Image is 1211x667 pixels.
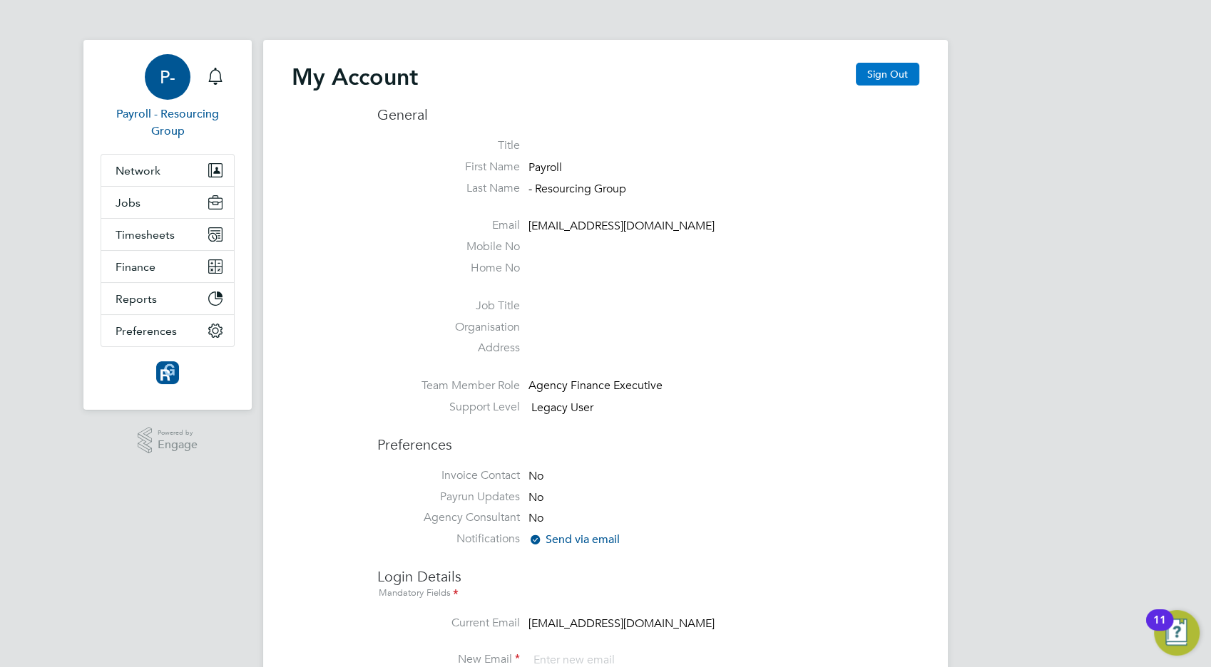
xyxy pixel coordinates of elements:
[292,63,418,91] h2: My Account
[160,68,175,86] span: P-
[377,421,919,454] h3: Preferences
[377,468,520,483] label: Invoice Contact
[138,427,198,454] a: Powered byEngage
[528,219,715,234] span: [EMAIL_ADDRESS][DOMAIN_NAME]
[101,251,234,282] button: Finance
[116,260,155,274] span: Finance
[377,378,520,393] label: Team Member Role
[377,586,919,601] div: Mandatory Fields
[116,324,177,338] span: Preferences
[101,219,234,250] button: Timesheets
[377,261,520,276] label: Home No
[528,160,562,175] span: Payroll
[377,138,520,153] label: Title
[101,361,235,384] a: Go to home page
[528,378,664,393] div: Agency Finance Executive
[158,439,198,451] span: Engage
[377,341,520,356] label: Address
[528,490,543,505] span: No
[101,54,235,140] a: P-Payroll - Resourcing Group
[101,315,234,346] button: Preferences
[377,320,520,335] label: Organisation
[377,553,919,601] h3: Login Details
[531,400,593,415] span: Legacy User
[83,40,252,410] nav: Main navigation
[116,292,157,306] span: Reports
[528,512,543,526] span: No
[116,164,160,177] span: Network
[101,187,234,218] button: Jobs
[101,105,235,140] span: Payroll - Resourcing Group
[528,532,620,547] span: Send via email
[377,652,520,667] label: New Email
[377,299,520,314] label: Job Title
[377,400,520,415] label: Support Level
[528,182,626,196] span: - Resourcing Group
[856,63,919,86] button: Sign Out
[101,283,234,314] button: Reports
[377,181,520,196] label: Last Name
[528,616,715,631] span: [EMAIL_ADDRESS][DOMAIN_NAME]
[1153,620,1166,638] div: 11
[158,427,198,439] span: Powered by
[1154,610,1200,656] button: Open Resource Center, 11 new notifications
[528,469,543,483] span: No
[377,105,919,124] h3: General
[377,239,520,254] label: Mobile No
[116,196,140,210] span: Jobs
[377,218,520,233] label: Email
[101,155,234,186] button: Network
[377,160,520,175] label: First Name
[377,616,520,631] label: Current Email
[377,532,520,547] label: Notifications
[156,361,179,384] img: resourcinggroup-logo-retina.png
[377,510,520,525] label: Agency Consultant
[377,490,520,505] label: Payrun Updates
[116,228,175,242] span: Timesheets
